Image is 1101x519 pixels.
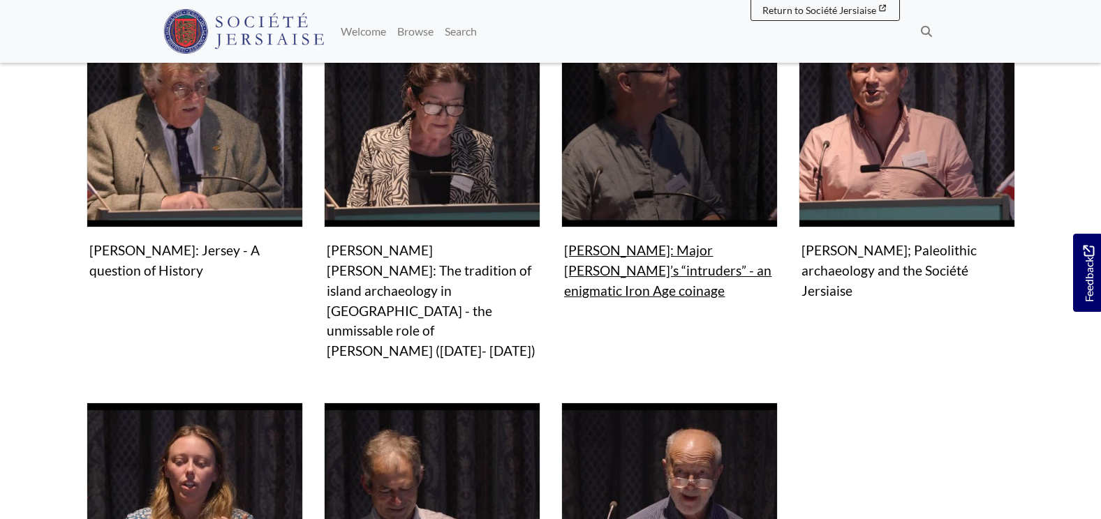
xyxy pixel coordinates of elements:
[561,11,778,304] a: Philip de Jersey: Major Rybot’s “intruders” - an enigmatic Iron Age coinage [PERSON_NAME]: Major ...
[87,11,303,285] a: Douglas Ford: Jersey - A question of History [PERSON_NAME]: Jersey - A question of History
[762,4,876,16] span: Return to Société Jersiaise
[392,17,439,45] a: Browse
[799,11,1015,304] a: Matt Pope; Paleolithic archaeology and the Société Jersiaise [PERSON_NAME]; Paleolithic archaeolo...
[324,11,540,227] img: Marie Yvane Daire: The tradition of island archaeology in Brittany - the unmissable role of Pierr...
[163,6,325,57] a: Société Jersiaise logo
[163,9,325,54] img: Société Jersiaise
[439,17,482,45] a: Search
[1073,234,1101,312] a: Would you like to provide feedback?
[87,11,303,227] img: Douglas Ford: Jersey - A question of History
[799,11,1015,227] img: Matt Pope; Paleolithic archaeology and the Société Jersiaise
[335,17,392,45] a: Welcome
[324,11,540,365] a: Marie Yvane Daire: The tradition of island archaeology in Brittany - the unmissable role of Pierr...
[561,11,778,227] img: Philip de Jersey: Major Rybot’s “intruders” - an enigmatic Iron Age coinage
[1080,245,1097,301] span: Feedback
